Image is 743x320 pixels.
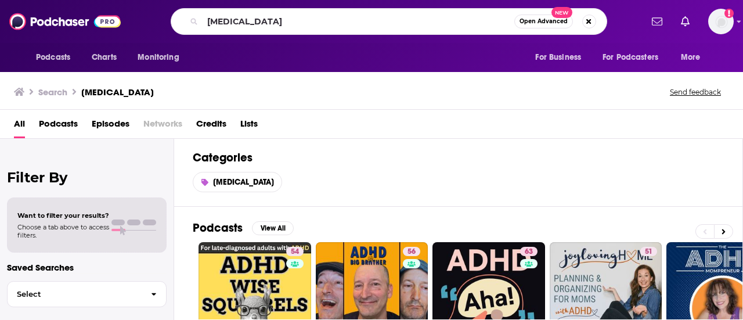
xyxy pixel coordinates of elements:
[520,247,538,256] a: 63
[527,46,596,69] button: open menu
[708,9,734,34] span: Logged in as EmilyCleary
[129,46,194,69] button: open menu
[514,15,573,28] button: Open AdvancedNew
[38,87,67,98] h3: Search
[143,114,182,138] span: Networks
[551,7,572,18] span: New
[708,9,734,34] img: User Profile
[9,10,121,33] img: Podchaser - Follow, Share and Rate Podcasts
[666,87,724,97] button: Send feedback
[138,49,179,66] span: Monitoring
[603,49,658,66] span: For Podcasters
[407,246,416,258] span: 56
[7,281,167,307] button: Select
[403,247,420,256] a: 56
[36,49,70,66] span: Podcasts
[240,114,258,138] a: Lists
[203,12,514,31] input: Search podcasts, credits, & more...
[645,246,652,258] span: 51
[520,19,568,24] span: Open Advanced
[535,49,581,66] span: For Business
[252,221,294,235] button: View All
[525,246,533,258] span: 63
[92,114,129,138] a: Episodes
[681,49,701,66] span: More
[640,247,657,256] a: 51
[84,46,124,69] a: Charts
[193,221,243,235] h2: Podcasts
[595,46,675,69] button: open menu
[291,246,299,258] span: 54
[676,12,694,31] a: Show notifications dropdown
[673,46,715,69] button: open menu
[724,9,734,18] svg: Add a profile image
[171,8,607,35] div: Search podcasts, credits, & more...
[92,49,117,66] span: Charts
[39,114,78,138] a: Podcasts
[7,262,167,273] p: Saved Searches
[14,114,25,138] a: All
[8,290,142,298] span: Select
[193,172,282,192] a: [MEDICAL_DATA]
[17,211,109,220] span: Want to filter your results?
[7,169,167,186] h2: Filter By
[17,223,109,239] span: Choose a tab above to access filters.
[213,177,274,187] span: [MEDICAL_DATA]
[193,150,724,165] h2: Categories
[81,87,154,98] h3: [MEDICAL_DATA]
[647,12,667,31] a: Show notifications dropdown
[286,247,304,256] a: 54
[708,9,734,34] button: Show profile menu
[28,46,85,69] button: open menu
[196,114,226,138] a: Credits
[193,221,294,235] a: PodcastsView All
